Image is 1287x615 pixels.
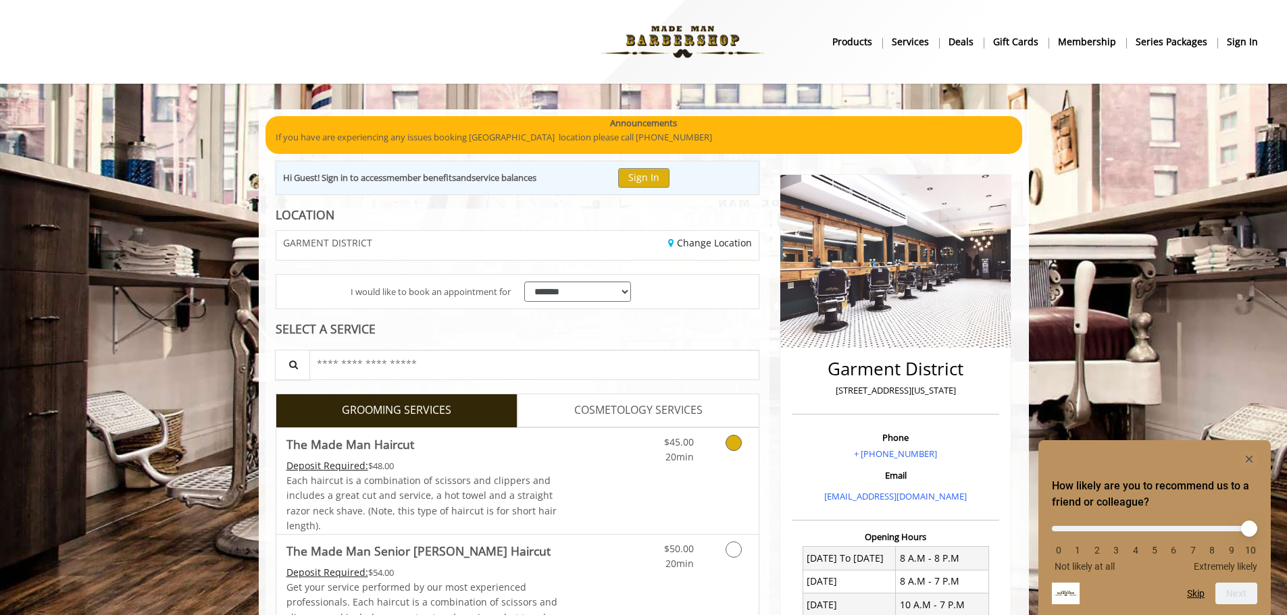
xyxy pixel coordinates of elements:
[283,171,536,185] div: Hi Guest! Sign in to access and
[823,32,882,51] a: Productsproducts
[1225,545,1238,556] li: 9
[283,238,372,248] span: GARMENT DISTRICT
[1052,451,1257,604] div: How likely are you to recommend us to a friend or colleague? Select an option from 0 to 10, with ...
[854,448,937,460] a: + [PHONE_NUMBER]
[882,32,939,51] a: ServicesServices
[1052,478,1257,510] h2: How likely are you to recommend us to a friend or colleague? Select an option from 0 to 10, with ...
[286,459,368,472] span: This service needs some Advance to be paid before we block your appointment
[286,435,414,454] b: The Made Man Haircut
[949,34,974,49] b: Deals
[1126,32,1217,51] a: Series packagesSeries packages
[472,171,536,184] b: service balances
[1136,34,1207,49] b: Series packages
[803,547,896,570] td: [DATE] To [DATE]
[1071,545,1084,556] li: 1
[386,171,456,184] b: member benefits
[1049,32,1126,51] a: MembershipMembership
[1055,561,1115,572] span: Not likely at all
[1052,545,1065,556] li: 0
[792,532,999,541] h3: Opening Hours
[574,402,703,419] span: COSMETOLOGY SERVICES
[939,32,984,51] a: DealsDeals
[618,168,670,188] button: Sign In
[984,32,1049,51] a: Gift cardsgift cards
[286,458,558,473] div: $48.00
[610,116,677,130] b: Announcements
[795,359,996,379] h2: Garment District
[1052,516,1257,572] div: How likely are you to recommend us to a friend or colleague? Select an option from 0 to 10, with ...
[276,207,334,223] b: LOCATION
[795,433,996,442] h3: Phone
[1090,545,1104,556] li: 2
[993,34,1038,49] b: gift cards
[275,350,310,380] button: Service Search
[1129,545,1142,556] li: 4
[824,490,967,502] a: [EMAIL_ADDRESS][DOMAIN_NAME]
[1109,545,1123,556] li: 3
[665,450,694,463] span: 20min
[351,285,511,299] span: I would like to book an appointment for
[1217,32,1267,51] a: sign insign in
[668,236,752,249] a: Change Location
[795,383,996,398] p: [STREET_ADDRESS][US_STATE]
[1058,34,1116,49] b: Membership
[286,566,368,579] span: This service needs some Advance to be paid before we block your appointment
[1167,545,1180,556] li: 6
[1205,545,1219,556] li: 8
[1187,588,1205,599] button: Skip
[664,435,694,448] span: $45.00
[1148,545,1161,556] li: 5
[1241,451,1257,467] button: Hide survey
[1227,34,1258,49] b: sign in
[342,402,451,419] span: GROOMING SERVICES
[832,34,872,49] b: products
[286,474,557,532] span: Each haircut is a combination of scissors and clippers and includes a great cut and service, a ho...
[286,541,551,560] b: The Made Man Senior [PERSON_NAME] Haircut
[896,570,989,593] td: 8 A.M - 7 P.M
[665,557,694,570] span: 20min
[664,542,694,555] span: $50.00
[892,34,929,49] b: Services
[803,570,896,593] td: [DATE]
[286,565,558,580] div: $54.00
[795,471,996,480] h3: Email
[896,547,989,570] td: 8 A.M - 8 P.M
[590,5,776,79] img: Made Man Barbershop logo
[1194,561,1257,572] span: Extremely likely
[1215,583,1257,604] button: Next question
[1244,545,1257,556] li: 10
[276,130,1012,144] p: If you have are experiencing any issues booking [GEOGRAPHIC_DATA] location please call [PHONE_NUM...
[276,323,760,336] div: SELECT A SERVICE
[1186,545,1200,556] li: 7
